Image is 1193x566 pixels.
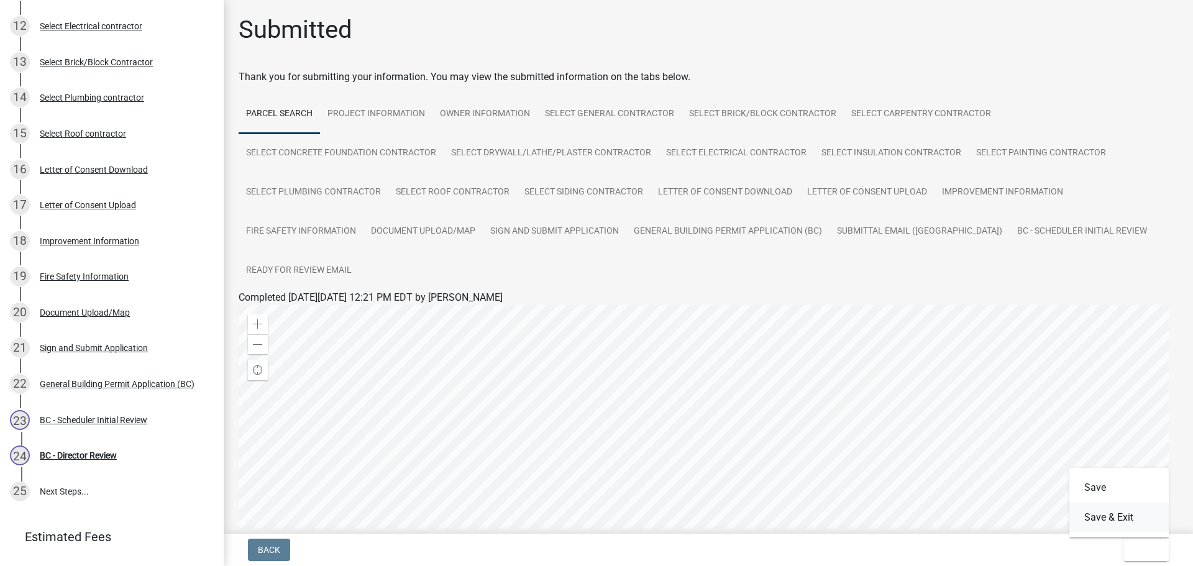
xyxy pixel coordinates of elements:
h1: Submitted [239,15,352,45]
div: Fire Safety Information [40,272,129,281]
a: Select Concrete Foundation contractor [239,134,444,173]
a: Select Electrical contractor [659,134,814,173]
a: Select Roof contractor [388,173,517,212]
a: Parcel search [239,94,320,134]
button: Exit [1123,539,1169,561]
button: Save & Exit [1069,503,1169,532]
div: Select Electrical contractor [40,22,142,30]
div: 23 [10,410,30,430]
div: Select Brick/Block Contractor [40,58,153,66]
a: Submittal Email ([GEOGRAPHIC_DATA]) [830,212,1010,252]
a: Project Information [320,94,432,134]
div: 16 [10,160,30,180]
div: Letter of Consent Upload [40,201,136,209]
a: Select General Contractor [537,94,682,134]
div: 25 [10,482,30,501]
a: Document Upload/Map [363,212,483,252]
div: BC - Director Review [40,451,117,460]
a: Select Insulation contractor [814,134,969,173]
a: Select Siding contractor [517,173,651,212]
span: Completed [DATE][DATE] 12:21 PM EDT by [PERSON_NAME] [239,291,503,303]
div: 22 [10,374,30,394]
div: Exit [1069,468,1169,537]
div: 20 [10,303,30,322]
div: 21 [10,338,30,358]
div: 19 [10,267,30,286]
a: Estimated Fees [10,524,204,549]
div: General Building Permit Application (BC) [40,380,194,388]
div: BC - Scheduler Initial Review [40,416,147,424]
a: Select Carpentry contractor [844,94,999,134]
a: Letter of Consent Download [651,173,800,212]
a: General Building Permit Application (BC) [626,212,830,252]
div: 14 [10,88,30,107]
a: Ready for Review Email [239,251,359,291]
div: 17 [10,195,30,215]
div: Document Upload/Map [40,308,130,317]
a: Fire Safety Information [239,212,363,252]
div: 13 [10,52,30,72]
div: Improvement Information [40,237,139,245]
div: Zoom in [248,314,268,334]
span: Back [258,545,280,555]
a: BC - Scheduler Initial Review [1010,212,1154,252]
a: Improvement Information [935,173,1071,212]
button: Save [1069,473,1169,503]
div: Sign and Submit Application [40,344,148,352]
a: Letter of Consent Upload [800,173,935,212]
div: 24 [10,445,30,465]
a: Sign and Submit Application [483,212,626,252]
div: 12 [10,16,30,36]
div: Thank you for submitting your information. You may view the submitted information on the tabs below. [239,70,1178,84]
a: Select Brick/Block Contractor [682,94,844,134]
div: 18 [10,231,30,251]
span: Exit [1133,545,1151,555]
a: Owner Information [432,94,537,134]
a: Select Plumbing contractor [239,173,388,212]
div: Select Roof contractor [40,129,126,138]
a: Select Drywall/Lathe/Plaster contractor [444,134,659,173]
div: Select Plumbing contractor [40,93,144,102]
button: Back [248,539,290,561]
div: Letter of Consent Download [40,165,148,174]
div: 15 [10,124,30,144]
div: Zoom out [248,334,268,354]
a: Select Painting contractor [969,134,1113,173]
div: Find my location [248,360,268,380]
